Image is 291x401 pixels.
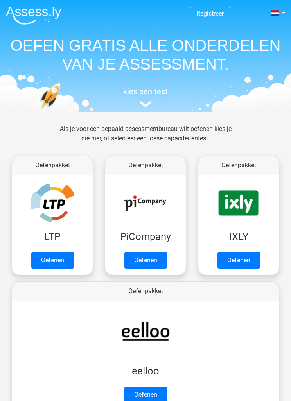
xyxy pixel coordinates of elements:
[6,6,61,25] img: Assessly
[196,10,224,17] a: Registreer
[31,252,74,269] a: Oefenen
[52,124,239,152] div: Als je voor een bepaald assessmentbureau wilt oefenen kies je die hier, of selecteer een losse ca...
[40,83,84,138] img: oefenen
[217,252,260,269] a: Oefenen
[6,87,285,107] a: kies een test
[140,101,151,107] img: assessment
[6,87,285,96] h5: kies een test
[124,252,167,269] a: Oefenen
[6,36,285,73] h1: OEFEN GRATIS ALLE ONDERDELEN VAN JE ASSESSMENT.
